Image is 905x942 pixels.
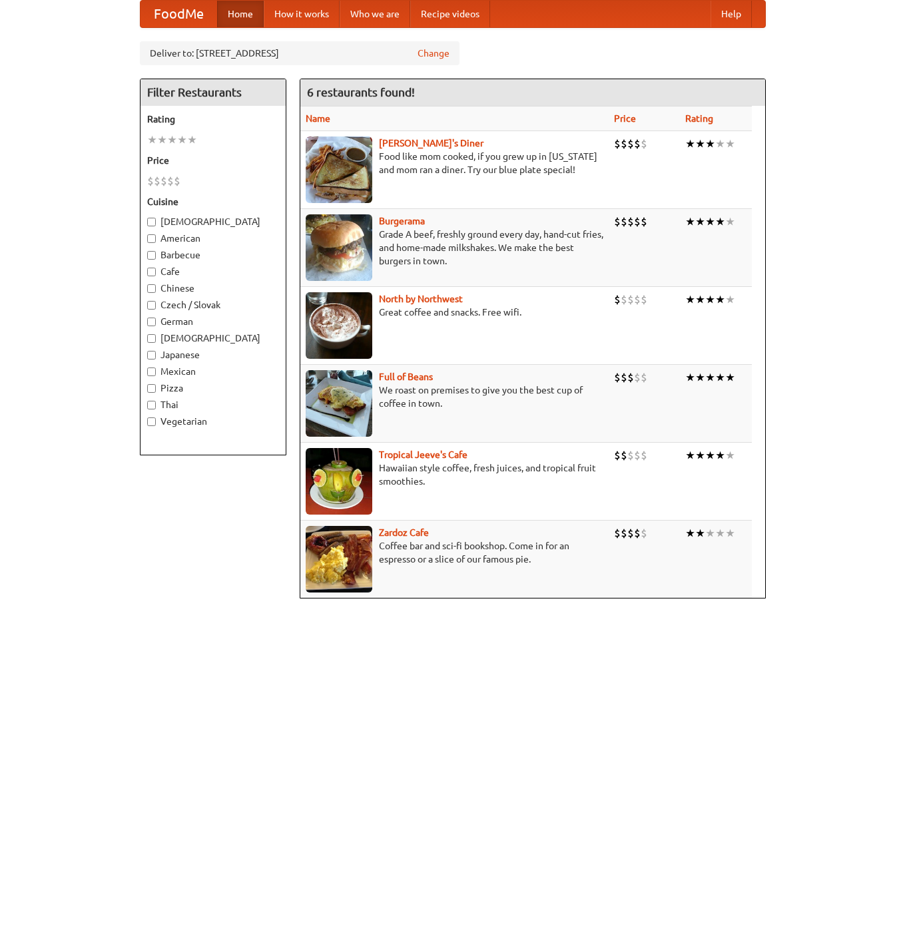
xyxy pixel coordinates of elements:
[187,132,197,147] li: ★
[147,284,156,293] input: Chinese
[147,268,156,276] input: Cafe
[306,150,603,176] p: Food like mom cooked, if you grew up in [US_STATE] and mom ran a diner. Try our blue plate special!
[147,318,156,326] input: German
[147,132,157,147] li: ★
[140,41,459,65] div: Deliver to: [STREET_ADDRESS]
[306,526,372,592] img: zardoz.jpg
[167,132,177,147] li: ★
[634,214,641,229] li: $
[634,370,641,385] li: $
[306,461,603,488] p: Hawaiian style coffee, fresh juices, and tropical fruit smoothies.
[641,370,647,385] li: $
[614,448,621,463] li: $
[340,1,410,27] a: Who we are
[614,214,621,229] li: $
[695,292,705,307] li: ★
[725,292,735,307] li: ★
[715,214,725,229] li: ★
[306,539,603,566] p: Coffee bar and sci-fi bookshop. Come in for an espresso or a slice of our famous pie.
[627,292,634,307] li: $
[147,154,279,167] h5: Price
[147,315,279,328] label: German
[705,292,715,307] li: ★
[715,448,725,463] li: ★
[306,306,603,319] p: Great coffee and snacks. Free wifi.
[147,265,279,278] label: Cafe
[264,1,340,27] a: How it works
[174,174,180,188] li: $
[418,47,450,60] a: Change
[147,215,279,228] label: [DEMOGRAPHIC_DATA]
[715,526,725,541] li: ★
[627,448,634,463] li: $
[685,370,695,385] li: ★
[147,348,279,361] label: Japanese
[306,292,372,359] img: north.jpg
[685,214,695,229] li: ★
[147,301,156,310] input: Czech / Slovak
[379,294,463,304] a: North by Northwest
[379,216,425,226] b: Burgerama
[147,381,279,395] label: Pizza
[306,113,330,124] a: Name
[379,371,433,382] a: Full of Beans
[410,1,490,27] a: Recipe videos
[147,298,279,312] label: Czech / Slovak
[685,136,695,151] li: ★
[641,526,647,541] li: $
[627,214,634,229] li: $
[379,138,483,148] a: [PERSON_NAME]'s Diner
[306,383,603,410] p: We roast on premises to give you the best cup of coffee in town.
[379,449,467,460] a: Tropical Jeeve's Cafe
[141,1,217,27] a: FoodMe
[715,370,725,385] li: ★
[711,1,752,27] a: Help
[167,174,174,188] li: $
[147,334,156,343] input: [DEMOGRAPHIC_DATA]
[157,132,167,147] li: ★
[379,527,429,538] a: Zardoz Cafe
[306,136,372,203] img: sallys.jpg
[641,136,647,151] li: $
[614,526,621,541] li: $
[634,526,641,541] li: $
[147,384,156,393] input: Pizza
[705,214,715,229] li: ★
[725,214,735,229] li: ★
[627,136,634,151] li: $
[685,526,695,541] li: ★
[147,195,279,208] h5: Cuisine
[621,214,627,229] li: $
[147,234,156,243] input: American
[725,526,735,541] li: ★
[147,351,156,359] input: Japanese
[147,398,279,411] label: Thai
[695,214,705,229] li: ★
[306,370,372,437] img: beans.jpg
[634,448,641,463] li: $
[685,292,695,307] li: ★
[614,113,636,124] a: Price
[147,367,156,376] input: Mexican
[695,370,705,385] li: ★
[621,448,627,463] li: $
[147,415,279,428] label: Vegetarian
[147,218,156,226] input: [DEMOGRAPHIC_DATA]
[634,136,641,151] li: $
[685,113,713,124] a: Rating
[614,292,621,307] li: $
[614,136,621,151] li: $
[621,136,627,151] li: $
[715,136,725,151] li: ★
[705,526,715,541] li: ★
[147,251,156,260] input: Barbecue
[147,332,279,345] label: [DEMOGRAPHIC_DATA]
[705,370,715,385] li: ★
[685,448,695,463] li: ★
[614,370,621,385] li: $
[147,417,156,426] input: Vegetarian
[705,448,715,463] li: ★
